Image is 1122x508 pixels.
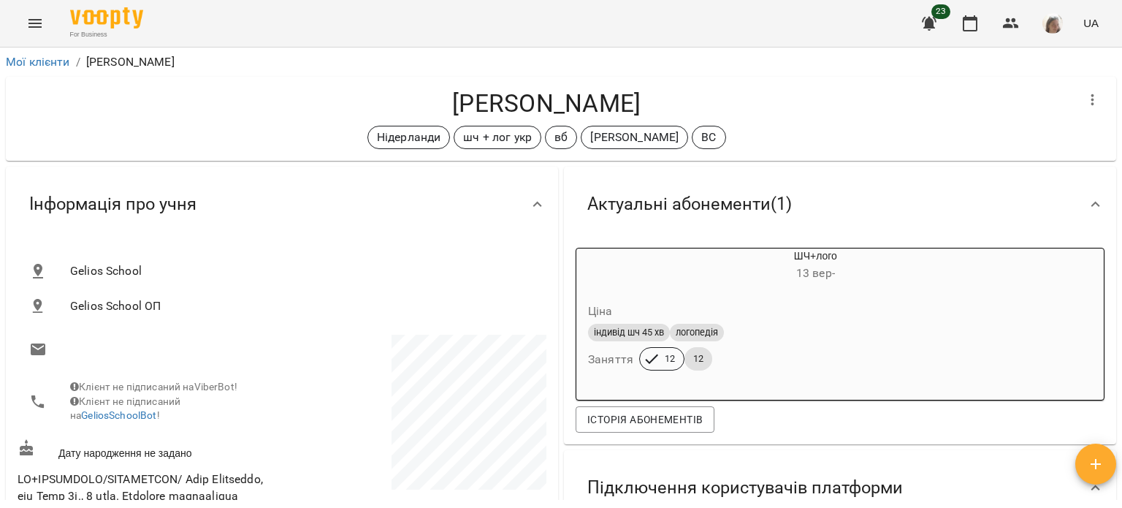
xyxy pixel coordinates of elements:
span: UA [1083,15,1099,31]
span: Актуальні абонементи ( 1 ) [587,193,792,216]
span: індивід шч 45 хв [588,326,670,339]
button: UA [1077,10,1104,37]
p: [PERSON_NAME] [590,129,679,146]
div: шч + лог укр [454,126,541,149]
nav: breadcrumb [6,53,1116,71]
a: Мої клієнти [6,55,70,69]
div: ШЧ+лого [646,249,985,284]
div: Актуальні абонементи(1) [564,167,1116,242]
button: ШЧ+лого13 вер- Цінаіндивід шч 45 хвлогопедіяЗаняття1212 [576,249,985,388]
span: Клієнт не підписаний на ! [70,395,180,422]
p: вб [554,129,568,146]
span: Клієнт не підписаний на ViberBot! [70,381,237,393]
p: Нідерланди [377,129,440,146]
div: Інформація про учня [6,167,558,242]
div: Нідерланди [367,126,450,149]
a: GeliosSchoolBot [81,409,156,421]
p: шч + лог укр [463,129,532,146]
div: вб [545,126,577,149]
span: 12 [684,352,712,365]
h6: Заняття [588,349,633,370]
h4: [PERSON_NAME] [18,88,1075,118]
button: Menu [18,6,53,41]
span: For Business [70,30,143,39]
span: 12 [656,352,684,365]
div: ШЧ+лого [576,249,646,284]
div: ВС [692,126,725,149]
img: 4795d6aa07af88b41cce17a01eea78aa.jpg [1042,13,1063,34]
div: Дату народження не задано [15,436,282,463]
p: [PERSON_NAME] [86,53,175,71]
span: логопедія [670,326,724,339]
button: Історія абонементів [576,406,714,433]
img: Voopty Logo [70,7,143,29]
div: [PERSON_NAME] [581,126,688,149]
li: / [76,53,80,71]
span: 23 [931,4,950,19]
span: Gelios School [70,262,535,280]
span: 13 вер - [796,266,835,280]
span: Gelios School ОП [70,297,535,315]
p: ВС [701,129,716,146]
span: Підключення користувачів платформи [587,477,903,499]
span: Інформація про учня [29,193,196,216]
h6: Ціна [588,301,613,322]
span: Історія абонементів [587,411,703,428]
